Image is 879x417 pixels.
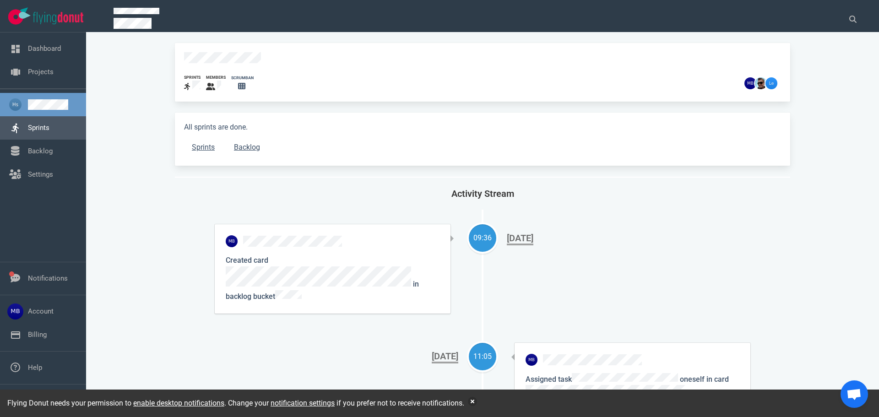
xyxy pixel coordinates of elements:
div: scrumban [231,75,254,81]
a: notification settings [271,399,335,407]
div: sprints [184,75,201,81]
p: Assigned task oneself [526,373,739,397]
a: members [206,75,226,92]
a: Billing [28,330,47,339]
span: Activity Stream [451,188,514,199]
div: members [206,75,226,81]
a: Backlog [226,138,268,157]
span: . Change your if you prefer not to receive notifications. [224,399,464,407]
div: 11:05 [469,351,496,362]
div: All sprints are done. [175,113,790,166]
a: Projects [28,68,54,76]
span: in backlog bucket [226,280,419,301]
span: Flying Donut needs your permission to [7,399,224,407]
img: 26 [526,354,537,366]
a: Notifications [28,274,68,282]
a: Backlog [28,147,53,155]
div: 09:36 [469,233,496,244]
p: Created card [226,255,439,302]
a: Account [28,307,54,315]
img: 26 [226,235,238,247]
img: 26 [765,77,777,89]
span: in card [526,375,729,396]
div: [DATE] [507,233,533,245]
a: enable desktop notifications [133,399,224,407]
a: Sprints [28,124,49,132]
img: 26 [744,77,756,89]
a: Dashboard [28,44,61,53]
div: [DATE] [432,351,458,363]
a: sprints [184,75,201,92]
a: Open de chat [841,380,868,408]
a: Settings [28,170,53,179]
a: Help [28,363,42,372]
a: Sprints [184,138,222,157]
img: Flying Donut text logo [33,12,83,24]
img: 26 [755,77,767,89]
